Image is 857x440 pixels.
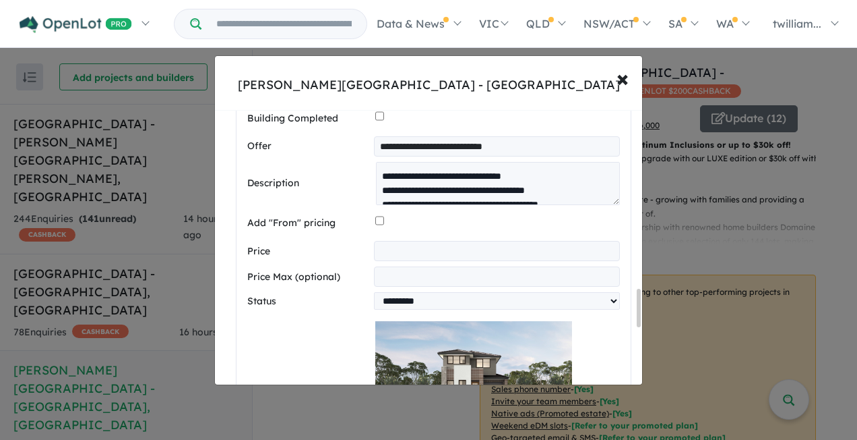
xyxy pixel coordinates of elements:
label: Offer [247,138,369,155]
span: twilliam... [773,17,821,30]
img: Openlot PRO Logo White [20,16,132,33]
label: Status [247,294,369,310]
input: Try estate name, suburb, builder or developer [204,9,364,38]
label: Price [247,244,369,260]
div: [PERSON_NAME][GEOGRAPHIC_DATA] - [GEOGRAPHIC_DATA] [238,76,620,94]
label: Description [247,175,371,192]
label: Building Completed [247,111,370,127]
label: Price Max (optional) [247,269,369,285]
label: Add "From" pricing [247,215,370,231]
span: × [616,63,629,92]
